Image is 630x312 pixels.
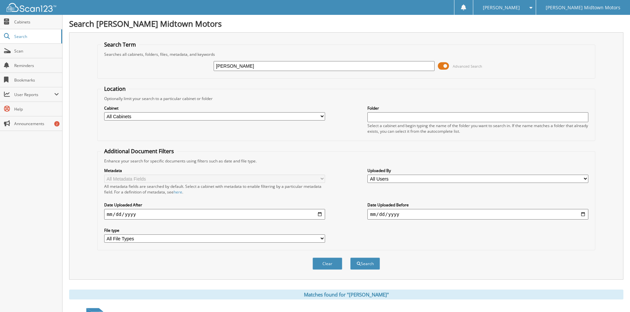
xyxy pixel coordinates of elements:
span: Bookmarks [14,77,59,83]
label: Metadata [104,168,325,173]
a: here [174,189,182,195]
div: Matches found for "[PERSON_NAME]" [69,290,623,299]
input: end [367,209,588,220]
label: Date Uploaded After [104,202,325,208]
span: [PERSON_NAME] [483,6,520,10]
div: Optionally limit your search to a particular cabinet or folder [101,96,592,101]
span: Announcements [14,121,59,126]
span: Cabinets [14,19,59,25]
legend: Location [101,85,129,92]
div: Enhance your search for specific documents using filters such as date and file type. [101,158,592,164]
span: [PERSON_NAME] Midtown Motors [546,6,620,10]
label: Date Uploaded Before [367,202,588,208]
label: File type [104,227,325,233]
div: All metadata fields are searched by default. Select a cabinet with metadata to enable filtering b... [104,184,325,195]
span: Advanced Search [453,64,482,69]
label: Uploaded By [367,168,588,173]
legend: Search Term [101,41,139,48]
input: start [104,209,325,220]
span: Scan [14,48,59,54]
h1: Search [PERSON_NAME] Midtown Motors [69,18,623,29]
button: Clear [313,258,342,270]
label: Cabinet [104,105,325,111]
div: 2 [54,121,60,126]
label: Folder [367,105,588,111]
div: Searches all cabinets, folders, files, metadata, and keywords [101,52,592,57]
div: Select a cabinet and begin typing the name of the folder you want to search in. If the name match... [367,123,588,134]
legend: Additional Document Filters [101,148,177,155]
img: scan123-logo-white.svg [7,3,56,12]
span: Search [14,34,58,39]
span: User Reports [14,92,54,97]
span: Reminders [14,63,59,68]
span: Help [14,106,59,112]
button: Search [350,258,380,270]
